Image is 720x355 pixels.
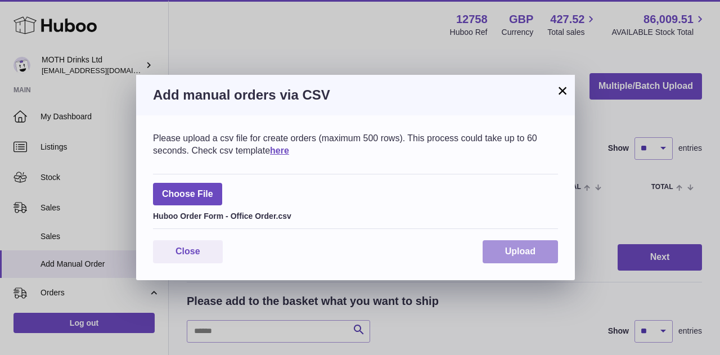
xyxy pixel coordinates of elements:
[153,183,222,206] span: Choose File
[153,132,558,156] div: Please upload a csv file for create orders (maximum 500 rows). This process could take up to 60 s...
[175,246,200,256] span: Close
[153,86,558,104] h3: Add manual orders via CSV
[270,146,289,155] a: here
[483,240,558,263] button: Upload
[556,84,569,97] button: ×
[153,208,558,222] div: Huboo Order Form - Office Order.csv
[153,240,223,263] button: Close
[505,246,535,256] span: Upload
